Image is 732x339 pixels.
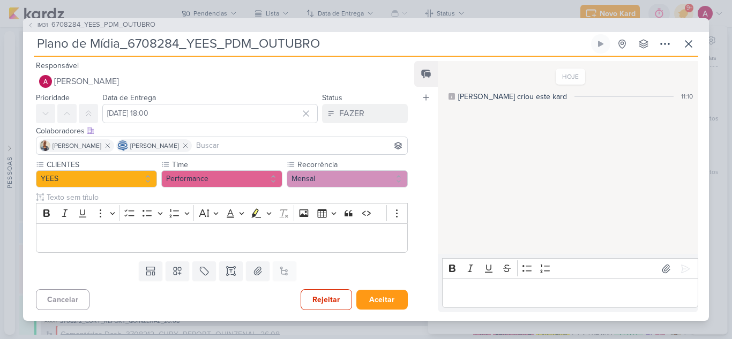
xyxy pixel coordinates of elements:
[36,93,70,102] label: Prioridade
[40,140,50,151] img: Iara Santos
[36,170,157,187] button: YEES
[442,258,698,279] div: Editor toolbar
[171,159,282,170] label: Time
[161,170,282,187] button: Performance
[39,75,52,88] img: Alessandra Gomes
[458,91,567,102] div: [PERSON_NAME] criou este kard
[102,104,318,123] input: Select a date
[322,93,342,102] label: Status
[356,290,408,310] button: Aceitar
[117,140,128,151] img: Caroline Traven De Andrade
[442,278,698,308] div: Editor editing area: main
[36,21,49,29] span: IM31
[44,192,408,203] input: Texto sem título
[36,125,408,137] div: Colaboradores
[596,40,605,48] div: Ligar relógio
[681,92,693,101] div: 11:10
[36,72,408,91] button: [PERSON_NAME]
[130,141,179,150] span: [PERSON_NAME]
[51,20,155,31] span: 6708284_YEES_PDM_OUTUBRO
[54,75,119,88] span: [PERSON_NAME]
[339,107,364,120] div: FAZER
[36,61,79,70] label: Responsável
[46,159,157,170] label: CLIENTES
[194,139,405,152] input: Buscar
[36,223,408,253] div: Editor editing area: main
[27,20,155,31] button: IM31 6708284_YEES_PDM_OUTUBRO
[34,34,589,54] input: Kard Sem Título
[296,159,408,170] label: Recorrência
[36,203,408,224] div: Editor toolbar
[287,170,408,187] button: Mensal
[102,93,156,102] label: Data de Entrega
[36,289,89,310] button: Cancelar
[301,289,352,310] button: Rejeitar
[53,141,101,150] span: [PERSON_NAME]
[322,104,408,123] button: FAZER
